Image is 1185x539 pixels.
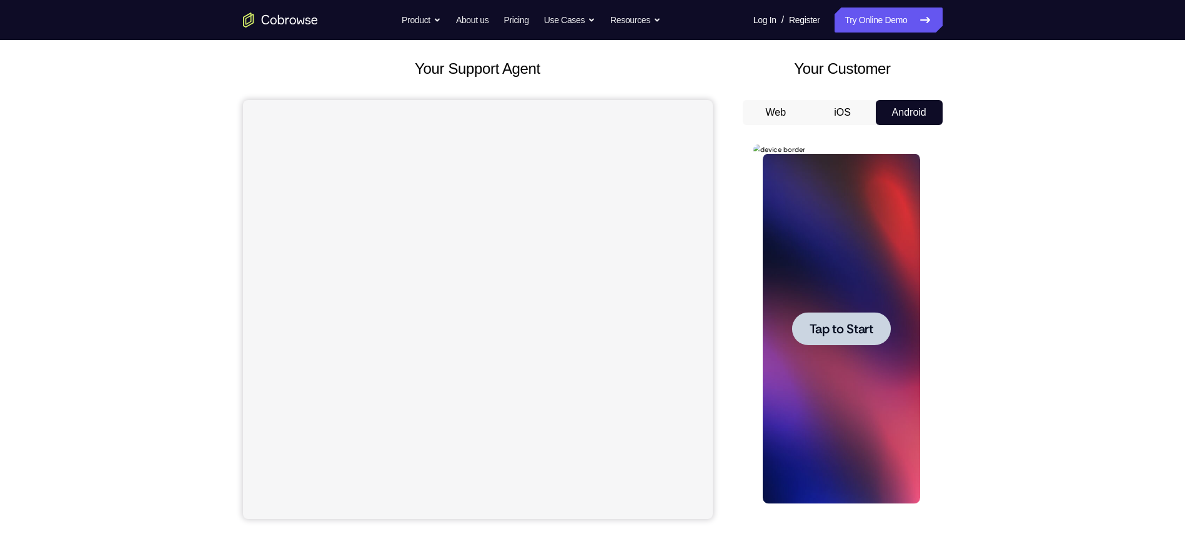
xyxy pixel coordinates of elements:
[243,58,713,80] h2: Your Support Agent
[789,8,820,33] a: Register
[876,100,943,125] button: Android
[243,100,713,519] iframe: Agent
[243,13,318,28] a: Go to the home page
[39,168,137,201] button: Tap to Start
[781,13,784,28] span: /
[743,58,943,80] h2: Your Customer
[402,8,441,33] button: Product
[753,8,776,33] a: Log In
[56,178,120,191] span: Tap to Start
[835,8,942,33] a: Try Online Demo
[809,100,876,125] button: iOS
[456,8,488,33] a: About us
[503,8,528,33] a: Pricing
[743,100,810,125] button: Web
[544,8,595,33] button: Use Cases
[610,8,661,33] button: Resources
